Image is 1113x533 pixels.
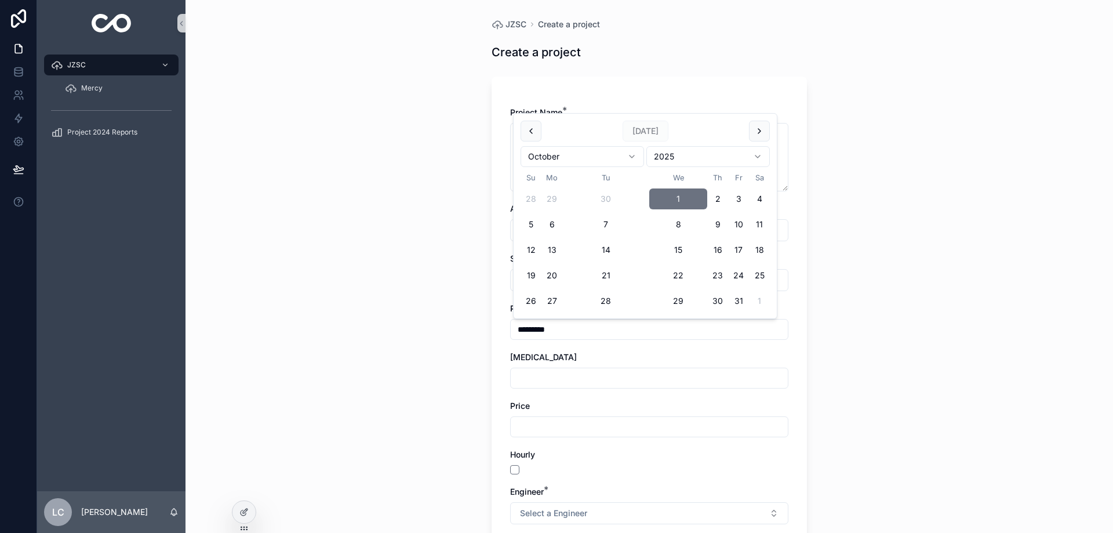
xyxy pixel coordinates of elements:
[510,487,544,496] span: Engineer
[668,240,689,260] button: Wednesday, October 15th, 2025
[67,60,86,70] span: JZSC
[510,107,562,117] span: Project Name
[707,214,728,235] button: Thursday, October 9th, 2025
[541,214,562,235] button: Monday, October 6th, 2025
[541,291,562,311] button: Monday, October 27th, 2025
[67,128,137,137] span: Project 2024 Reports
[510,502,788,524] button: Select Button
[521,291,541,311] button: Sunday, October 26th, 2025
[749,265,770,286] button: Saturday, October 25th, 2025
[541,240,562,260] button: Monday, October 13th, 2025
[510,303,565,313] span: Proposal Date
[492,19,526,30] a: JZSC
[707,188,728,209] button: Thursday, October 2nd, 2025
[81,84,103,93] span: Mercy
[538,19,600,30] a: Create a project
[521,240,541,260] button: Sunday, October 12th, 2025
[595,265,616,286] button: Tuesday, October 21st, 2025
[510,352,577,362] span: [MEDICAL_DATA]
[668,188,689,209] button: Today, Wednesday, October 1st, 2025, selected
[728,291,749,311] button: Friday, October 31st, 2025
[595,214,616,235] button: Tuesday, October 7th, 2025
[649,172,707,184] th: Wednesday
[521,188,541,209] button: Sunday, September 28th, 2025
[707,265,728,286] button: Thursday, October 23rd, 2025
[510,269,788,291] button: Select Button
[728,188,749,209] button: Friday, October 3rd, 2025
[52,505,64,519] span: LC
[728,240,749,260] button: Friday, October 17th, 2025
[92,14,132,32] img: App logo
[510,449,535,459] span: Hourly
[668,214,689,235] button: Wednesday, October 8th, 2025
[562,172,649,184] th: Tuesday
[707,172,728,184] th: Thursday
[58,78,179,99] a: Mercy
[668,265,689,286] button: Wednesday, October 22nd, 2025
[81,506,148,518] p: [PERSON_NAME]
[595,188,616,209] button: Tuesday, September 30th, 2025
[37,46,185,158] div: scrollable content
[749,240,770,260] button: Saturday, October 18th, 2025
[510,401,530,411] span: Price
[541,265,562,286] button: Monday, October 20th, 2025
[595,240,616,260] button: Tuesday, October 14th, 2025
[44,122,179,143] a: Project 2024 Reports
[510,219,788,241] button: Select Button
[707,291,728,311] button: Thursday, October 30th, 2025
[510,204,545,213] span: Architect
[749,214,770,235] button: Saturday, October 11th, 2025
[521,172,541,184] th: Sunday
[595,291,616,311] button: Tuesday, October 28th, 2025
[520,507,587,519] span: Select a Engineer
[541,172,562,184] th: Monday
[521,172,770,311] table: October 2025
[510,253,544,263] span: Services
[749,172,770,184] th: Saturday
[541,188,562,209] button: Monday, September 29th, 2025
[505,19,526,30] span: JZSC
[44,55,179,75] a: JZSC
[492,44,581,60] h1: Create a project
[728,214,749,235] button: Friday, October 10th, 2025
[749,291,770,311] button: Saturday, November 1st, 2025
[707,240,728,260] button: Thursday, October 16th, 2025
[521,265,541,286] button: Sunday, October 19th, 2025
[749,188,770,209] button: Saturday, October 4th, 2025
[668,291,689,311] button: Wednesday, October 29th, 2025
[728,172,749,184] th: Friday
[728,265,749,286] button: Friday, October 24th, 2025
[521,214,541,235] button: Sunday, October 5th, 2025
